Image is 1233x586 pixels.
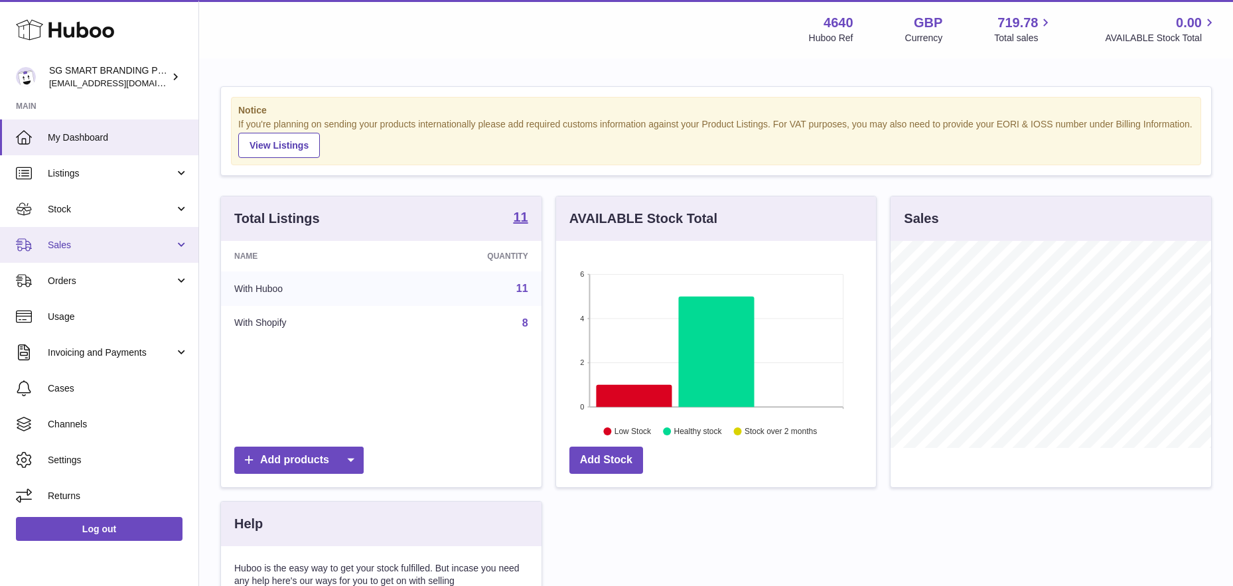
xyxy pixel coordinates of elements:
[234,210,320,228] h3: Total Listings
[49,78,195,88] span: [EMAIL_ADDRESS][DOMAIN_NAME]
[16,67,36,87] img: uktopsmileshipping@gmail.com
[49,64,169,90] div: SG SMART BRANDING PTE. LTD.
[615,427,652,436] text: Low Stock
[569,210,717,228] h3: AVAILABLE Stock Total
[824,14,853,32] strong: 4640
[238,104,1194,117] strong: Notice
[904,210,938,228] h3: Sales
[48,454,188,467] span: Settings
[394,241,541,271] th: Quantity
[994,14,1053,44] a: 719.78 Total sales
[522,317,528,329] a: 8
[809,32,853,44] div: Huboo Ref
[48,418,188,431] span: Channels
[48,490,188,502] span: Returns
[580,270,584,278] text: 6
[221,241,394,271] th: Name
[234,515,263,533] h3: Help
[221,271,394,306] td: With Huboo
[905,32,943,44] div: Currency
[48,275,175,287] span: Orders
[674,427,722,436] text: Healthy stock
[1176,14,1202,32] span: 0.00
[994,32,1053,44] span: Total sales
[238,118,1194,158] div: If you're planning on sending your products internationally please add required customs informati...
[16,517,182,541] a: Log out
[48,239,175,252] span: Sales
[513,210,528,224] strong: 11
[513,210,528,226] a: 11
[1105,32,1217,44] span: AVAILABLE Stock Total
[580,315,584,323] text: 4
[48,382,188,395] span: Cases
[580,358,584,366] text: 2
[48,203,175,216] span: Stock
[914,14,942,32] strong: GBP
[745,427,817,436] text: Stock over 2 months
[48,131,188,144] span: My Dashboard
[1105,14,1217,44] a: 0.00 AVAILABLE Stock Total
[48,311,188,323] span: Usage
[569,447,643,474] a: Add Stock
[48,167,175,180] span: Listings
[221,306,394,340] td: With Shopify
[48,346,175,359] span: Invoicing and Payments
[997,14,1038,32] span: 719.78
[580,403,584,411] text: 0
[516,283,528,294] a: 11
[238,133,320,158] a: View Listings
[234,447,364,474] a: Add products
